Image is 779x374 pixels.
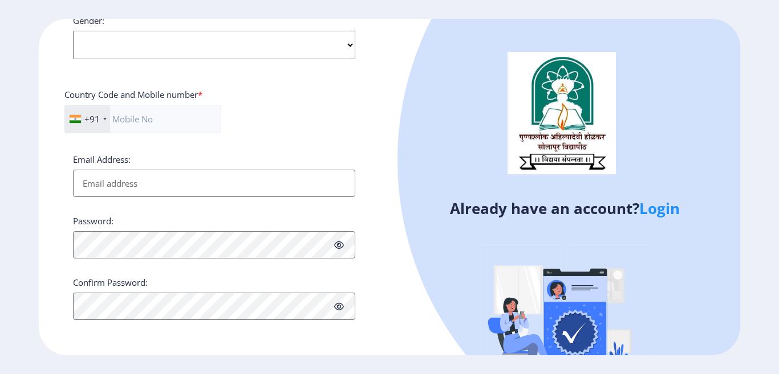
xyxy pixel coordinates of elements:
div: India (भारत): +91 [65,105,110,133]
label: Password: [73,215,113,227]
div: +91 [84,113,100,125]
a: Login [639,198,680,219]
input: Email address [73,170,355,197]
img: logo [508,52,616,174]
label: Gender: [73,15,104,26]
label: Country Code and Mobile number [64,89,202,100]
label: Confirm Password: [73,277,148,288]
label: Email Address: [73,154,131,165]
input: Mobile No [64,105,221,133]
h4: Already have an account? [398,199,732,217]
